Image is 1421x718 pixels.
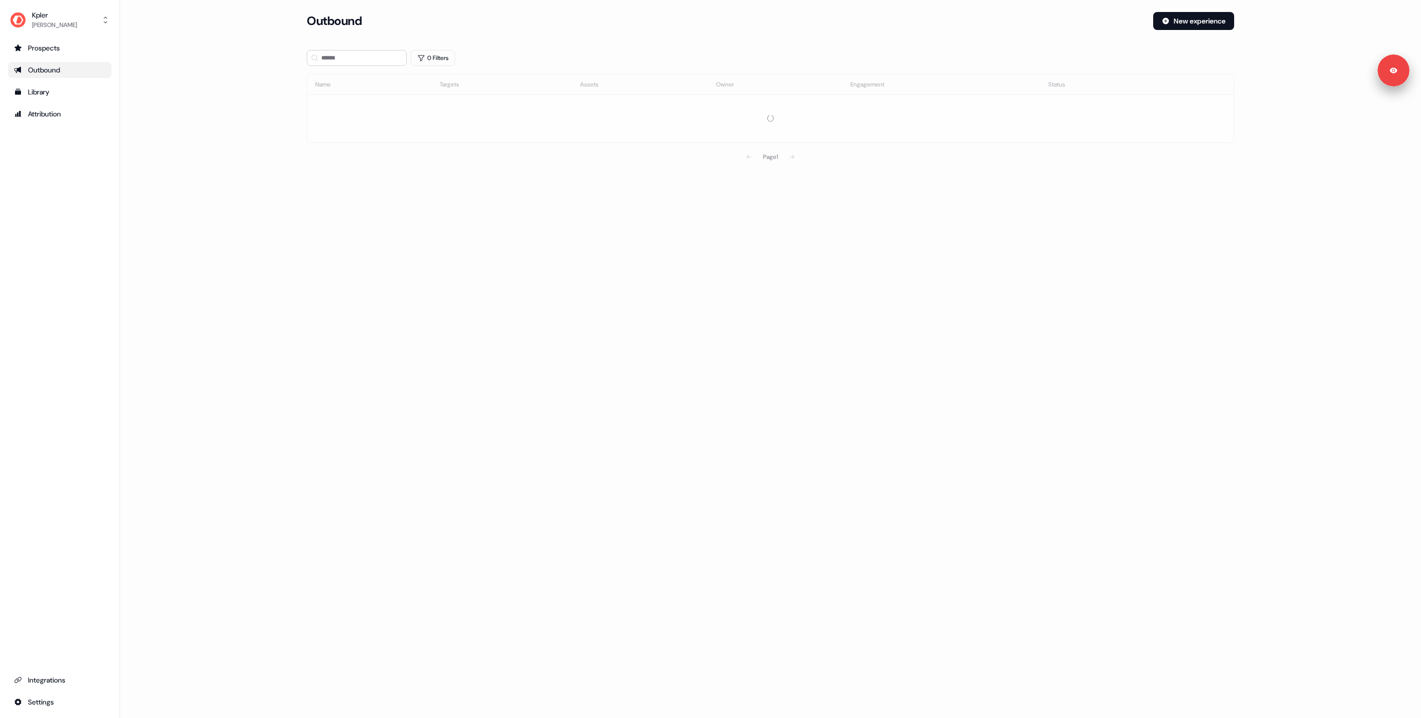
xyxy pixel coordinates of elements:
div: Outbound [14,65,105,75]
div: Prospects [14,43,105,53]
a: Go to templates [8,84,111,100]
div: [PERSON_NAME] [32,20,77,30]
div: Kpler [32,10,77,20]
a: Go to integrations [8,694,111,710]
button: 0 Filters [411,50,455,66]
div: Settings [14,697,105,707]
a: Go to integrations [8,672,111,688]
a: Go to attribution [8,106,111,122]
a: Go to prospects [8,40,111,56]
div: Library [14,87,105,97]
a: Go to outbound experience [8,62,111,78]
button: Kpler[PERSON_NAME] [8,8,111,32]
div: Attribution [14,109,105,119]
button: New experience [1153,12,1234,30]
div: Integrations [14,675,105,685]
h3: Outbound [307,13,362,28]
